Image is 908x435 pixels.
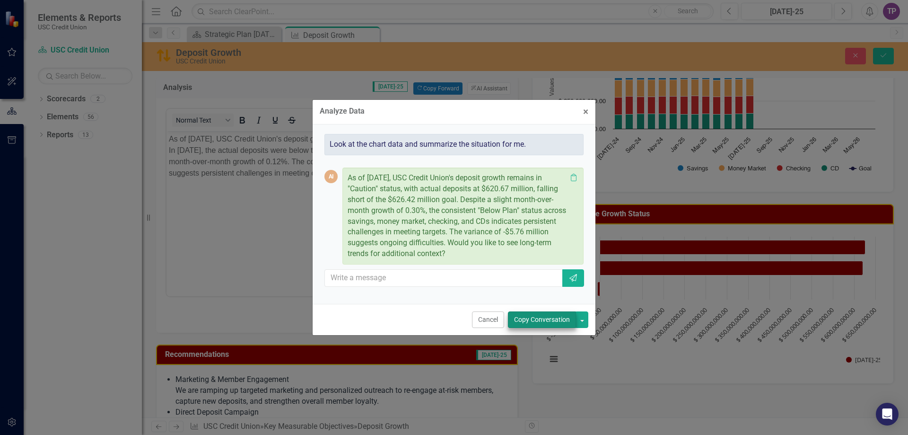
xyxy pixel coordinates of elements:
[472,311,504,328] button: Cancel
[324,269,563,287] input: Write a message
[348,173,567,259] p: As of [DATE], USC Credit Union's deposit growth remains in "Caution" status, with actual deposits...
[876,403,899,426] div: Open Intercom Messenger
[583,106,588,117] span: ×
[320,107,365,115] div: Analyze Data
[2,2,339,48] p: As of [DATE], USC Credit Union's deposit growth data shows "No Information" for most categories. ...
[324,134,584,155] div: Look at the chart data and summarize the situation for me.
[508,311,576,328] button: Copy Conversation
[324,170,338,183] div: AI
